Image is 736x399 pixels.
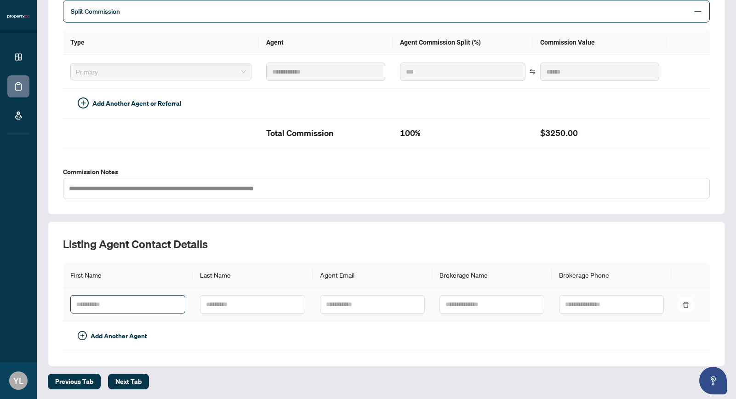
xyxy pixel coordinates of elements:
th: Last Name [193,262,312,288]
th: Brokerage Phone [552,262,671,288]
button: Previous Tab [48,374,101,389]
button: Add Another Agent or Referral [70,96,189,111]
th: Agent Commission Split (%) [393,30,533,55]
img: logo [7,14,29,19]
label: Commission Notes [63,167,710,177]
button: Open asap [699,367,727,394]
button: Next Tab [108,374,149,389]
span: minus [694,7,702,16]
span: Add Another Agent [91,331,147,341]
th: Type [63,30,259,55]
span: Previous Tab [55,374,93,389]
h2: Listing Agent Contact Details [63,237,710,251]
h2: Total Commission [266,126,385,141]
h2: $3250.00 [540,126,659,141]
th: Agent Email [313,262,432,288]
span: plus-circle [78,331,87,340]
th: Commission Value [533,30,667,55]
span: swap [529,68,536,75]
span: Next Tab [115,374,142,389]
button: Add Another Agent [70,329,154,343]
span: plus-circle [78,97,89,108]
h2: 100% [400,126,525,141]
th: Agent [259,30,393,55]
span: delete [683,302,689,308]
th: Brokerage Name [432,262,552,288]
span: Primary [76,65,246,79]
span: YL [13,374,23,387]
span: Split Commission [71,7,120,16]
th: First Name [63,262,193,288]
span: Add Another Agent or Referral [92,98,182,108]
